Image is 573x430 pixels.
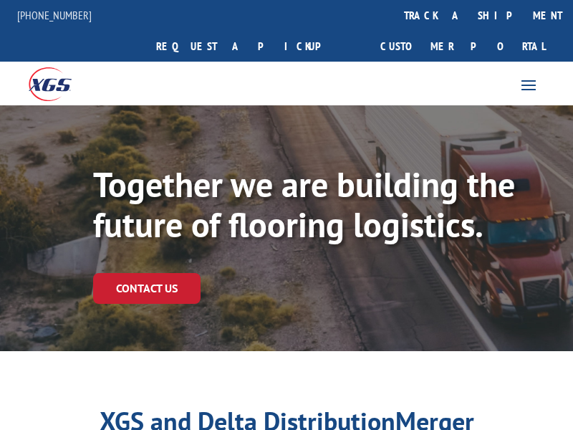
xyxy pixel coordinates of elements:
[93,162,515,247] span: Together we are building the future of flooring logistics.
[93,273,201,304] a: Contact Us
[370,31,556,62] a: Customer Portal
[17,8,92,22] a: [PHONE_NUMBER]
[145,31,352,62] a: Request a pickup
